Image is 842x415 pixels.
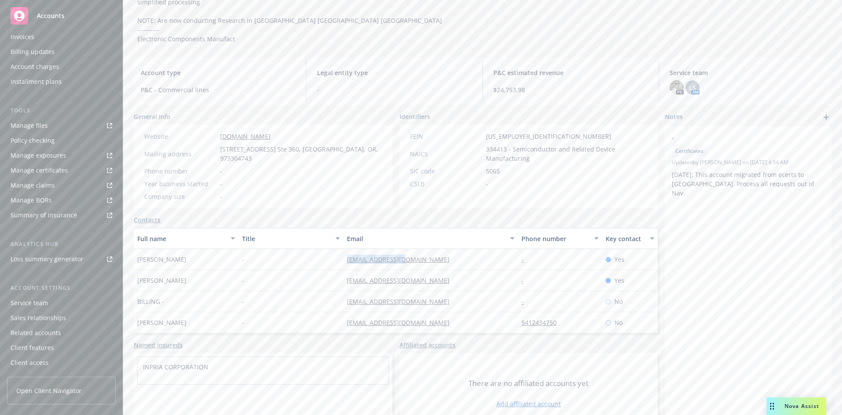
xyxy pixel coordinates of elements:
[7,193,116,207] a: Manage BORs
[242,318,244,327] span: -
[137,234,225,243] div: Full name
[144,192,217,201] div: Company size
[242,297,244,306] span: -
[672,159,824,166] span: Updated by [PERSON_NAME] on [DATE] 4:54 AM
[11,356,49,370] div: Client access
[767,397,826,415] button: Nova Assist
[821,112,831,123] a: add
[137,255,186,264] span: [PERSON_NAME]
[317,68,472,77] span: Legal entity type
[242,255,244,264] span: -
[11,60,59,74] div: Account charges
[521,255,531,263] a: -
[614,318,623,327] span: No
[7,134,116,148] a: Policy checking
[317,85,472,94] span: -
[144,179,217,188] div: Year business started
[144,132,217,141] div: Website
[242,234,330,243] div: Title
[672,133,802,142] span: -
[521,318,564,327] a: 5412434750
[141,68,296,77] span: Account type
[410,132,482,141] div: FEIN
[785,402,819,410] span: Nova Assist
[7,30,116,44] a: Invoices
[493,68,648,77] span: P&C estimated revenue
[7,119,116,133] a: Manage files
[7,311,116,325] a: Sales relationships
[137,318,186,327] span: [PERSON_NAME]
[400,112,430,121] span: Identifiers
[400,340,456,350] a: Affiliated accounts
[7,4,116,28] a: Accounts
[7,326,116,340] a: Related accounts
[665,112,683,123] span: Notes
[602,228,658,249] button: Key contact
[220,132,271,141] a: [DOMAIN_NAME]
[11,252,83,266] div: Loss summary generator
[11,119,48,133] div: Manage files
[11,148,66,162] div: Manage exposures
[410,166,482,176] div: SIC code
[11,30,34,44] div: Invoices
[518,228,602,249] button: Phone number
[11,326,61,340] div: Related accounts
[347,297,457,306] a: [EMAIL_ADDRESS][DOMAIN_NAME]
[137,276,186,285] span: [PERSON_NAME]
[670,80,684,94] img: photo
[11,208,77,222] div: Summary of insurance
[16,386,82,395] span: Open Client Navigator
[672,170,816,197] span: [DATE]: This account migrated from ecerts to [GEOGRAPHIC_DATA]. Process all requests out of Nav.
[144,166,217,176] div: Phone number
[220,144,382,163] span: [STREET_ADDRESS] Ste 360, [GEOGRAPHIC_DATA], OR, 973304743
[468,378,589,389] span: There are no affiliated accounts yet
[11,45,55,59] div: Billing updates
[347,255,457,263] a: [EMAIL_ADDRESS][DOMAIN_NAME]
[239,228,343,249] button: Title
[410,149,482,159] div: NAICS
[220,166,222,176] span: -
[134,112,171,121] span: General info
[7,208,116,222] a: Summary of insurance
[614,255,624,264] span: Yes
[137,297,164,306] span: BILLING -
[141,85,296,94] span: P&C - Commercial lines
[220,192,222,201] span: -
[486,166,500,176] span: 5065
[675,147,703,155] span: Certificates
[220,179,222,188] span: -
[134,228,239,249] button: Full name
[37,12,64,19] span: Accounts
[767,397,778,415] div: Drag to move
[7,296,116,310] a: Service team
[521,276,531,285] a: -
[493,85,648,94] span: $24,753.98
[7,75,116,89] a: Installment plans
[11,163,68,177] div: Manage certificates
[486,144,648,163] span: 334413 - Semiconductor and Related Device Manufacturing
[347,276,457,285] a: [EMAIL_ADDRESS][DOMAIN_NAME]
[7,252,116,266] a: Loss summary generator
[11,296,48,310] div: Service team
[521,234,589,243] div: Phone number
[7,163,116,177] a: Manage certificates
[7,148,116,162] a: Manage exposures
[7,106,116,115] div: Tools
[11,341,54,355] div: Client features
[144,149,217,159] div: Mailing address
[7,356,116,370] a: Client access
[496,399,561,408] a: Add affiliated account
[11,311,66,325] div: Sales relationships
[689,83,696,92] span: LS
[343,228,518,249] button: Email
[134,340,183,350] a: Named insureds
[7,45,116,59] a: Billing updates
[11,178,55,192] div: Manage claims
[665,126,831,205] div: -CertificatesUpdatedby [PERSON_NAME] on [DATE] 4:54 AM[DATE]: This account migrated from ecerts t...
[521,297,531,306] a: -
[486,179,488,188] span: -
[614,276,624,285] span: Yes
[614,297,623,306] span: No
[7,240,116,249] div: Analytics hub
